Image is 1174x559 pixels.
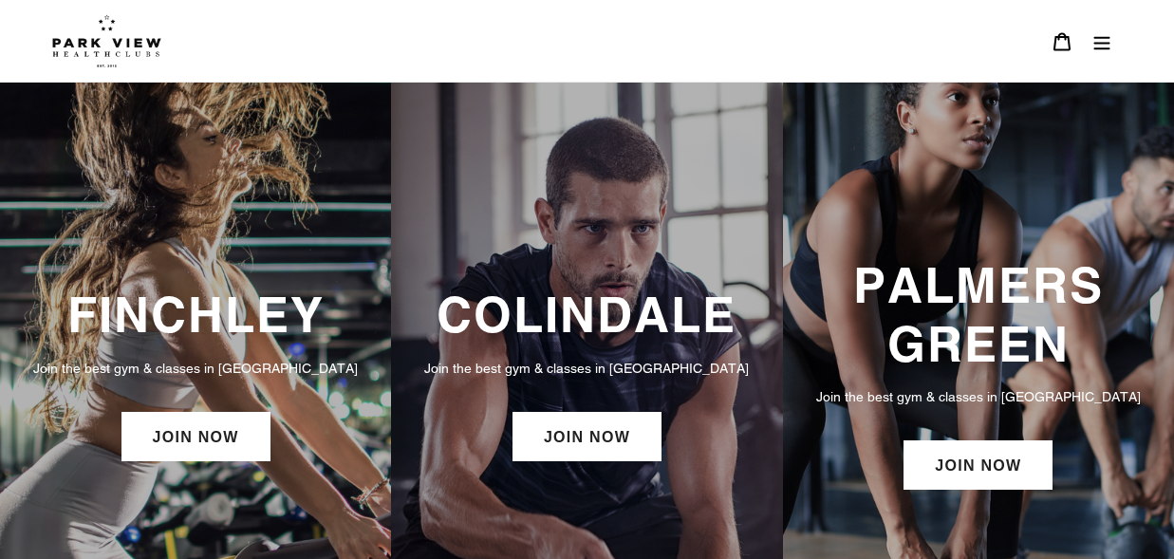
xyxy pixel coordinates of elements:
button: Menu [1082,21,1122,62]
a: JOIN NOW: Finchley Membership [121,412,270,461]
a: JOIN NOW: Colindale Membership [512,412,662,461]
h3: FINCHLEY [19,286,372,344]
p: Join the best gym & classes in [GEOGRAPHIC_DATA] [19,358,372,379]
h3: PALMERS GREEN [802,256,1155,373]
img: Park view health clubs is a gym near you. [52,14,161,67]
p: Join the best gym & classes in [GEOGRAPHIC_DATA] [410,358,763,379]
p: Join the best gym & classes in [GEOGRAPHIC_DATA] [802,386,1155,407]
h3: COLINDALE [410,286,763,344]
a: JOIN NOW: Palmers Green Membership [904,440,1053,490]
